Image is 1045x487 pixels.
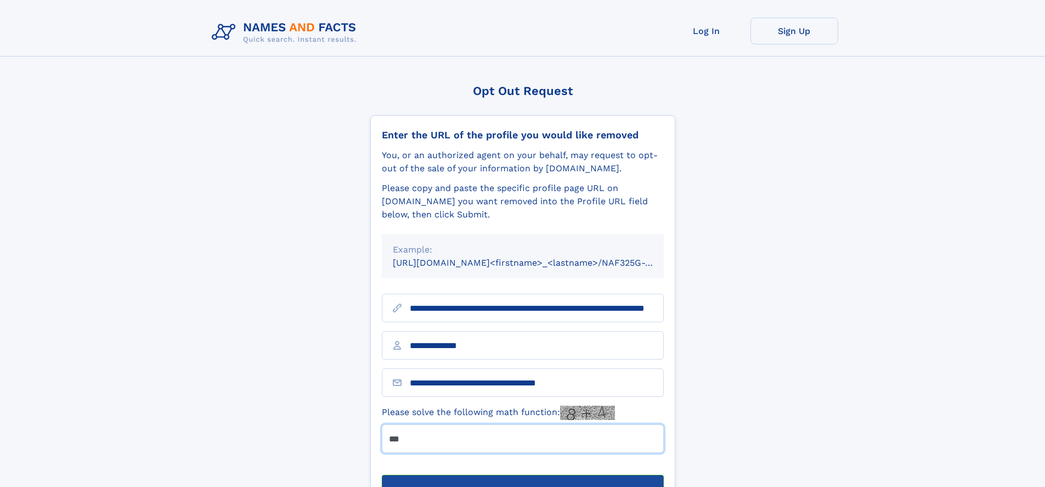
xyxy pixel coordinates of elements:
[663,18,750,44] a: Log In
[382,129,664,141] div: Enter the URL of the profile you would like removed
[382,149,664,175] div: You, or an authorized agent on your behalf, may request to opt-out of the sale of your informatio...
[750,18,838,44] a: Sign Up
[393,243,653,256] div: Example:
[207,18,365,47] img: Logo Names and Facts
[393,258,685,268] small: [URL][DOMAIN_NAME]<firstname>_<lastname>/NAF325G-xxxxxxxx
[382,182,664,221] div: Please copy and paste the specific profile page URL on [DOMAIN_NAME] you want removed into the Pr...
[370,84,675,98] div: Opt Out Request
[382,406,615,420] label: Please solve the following math function:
